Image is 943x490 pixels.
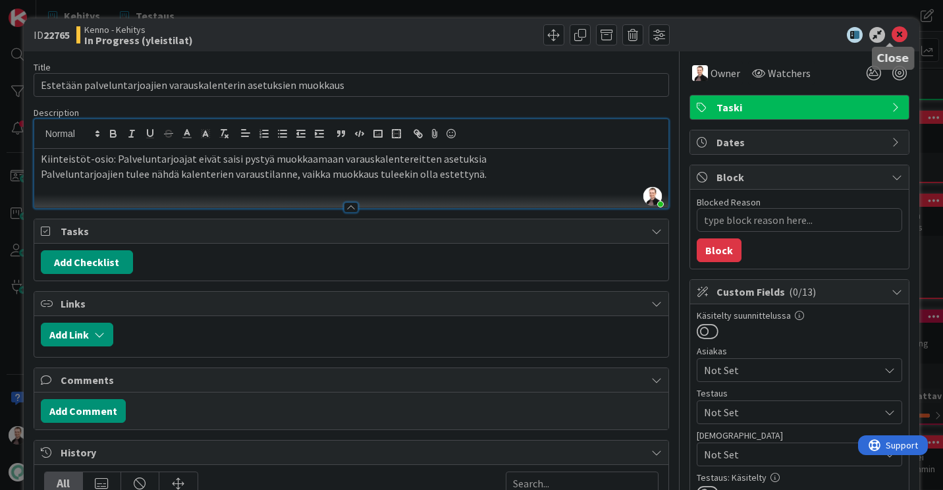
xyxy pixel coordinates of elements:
label: Blocked Reason [697,196,761,208]
span: Block [716,169,885,185]
button: Add Comment [41,399,126,423]
span: Comments [61,372,645,388]
p: Palveluntarjoajien tulee nähdä kalenterien varaustilanne, vaikka muokkaus tuleekin olla estettynä. [41,167,662,182]
b: In Progress (yleistilat) [84,35,193,45]
button: Block [697,238,741,262]
span: Not Set [704,447,879,462]
b: 22765 [43,28,70,41]
h5: Close [877,52,909,65]
span: Support [28,2,60,18]
button: Add Checklist [41,250,133,274]
span: Description [34,107,79,119]
p: Kiinteistöt-osio: Palveluntarjoajat eivät saisi pystyä muokkaamaan varauskalentereitten asetuksia [41,151,662,167]
img: tlwoCBpLi8iQ7m9SmdbiGsh4Go4lFjjH.jpg [643,187,662,205]
span: Custom Fields [716,284,885,300]
span: Dates [716,134,885,150]
label: Title [34,61,51,73]
div: Käsitelty suunnittelussa [697,311,902,320]
img: VP [692,65,708,81]
span: Not Set [704,362,879,378]
div: Asiakas [697,346,902,356]
button: Add Link [41,323,113,346]
span: Taski [716,99,885,115]
div: Testaus: Käsitelty [697,473,902,482]
span: Owner [711,65,740,81]
span: History [61,445,645,460]
span: Kenno - Kehitys [84,24,193,35]
input: type card name here... [34,73,669,97]
span: Watchers [768,65,811,81]
span: ( 0/13 ) [789,285,816,298]
span: ID [34,27,70,43]
div: [DEMOGRAPHIC_DATA] [697,431,902,440]
span: Tasks [61,223,645,239]
span: Links [61,296,645,312]
div: Testaus [697,389,902,398]
span: Not Set [704,404,879,420]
